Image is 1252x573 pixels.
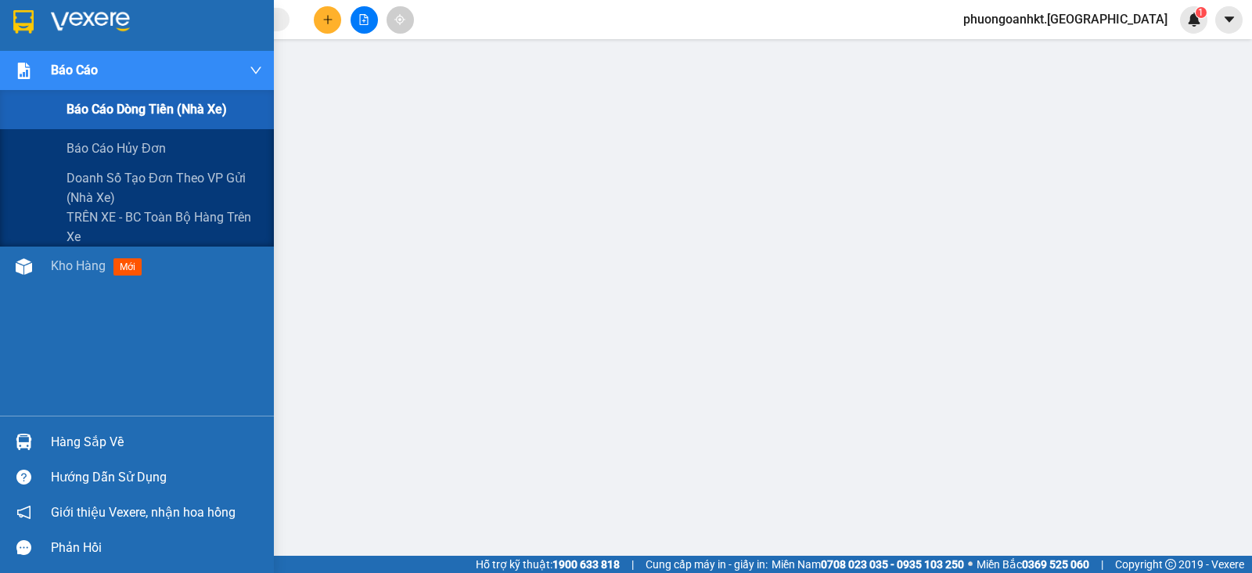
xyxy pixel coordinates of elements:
button: file-add [351,6,378,34]
span: ⚪️ [968,561,973,568]
div: Phản hồi [51,536,262,560]
strong: 0708 023 035 - 0935 103 250 [821,558,964,571]
span: phuongoanhkt.[GEOGRAPHIC_DATA] [951,9,1180,29]
div: Hướng dẫn sử dụng [51,466,262,489]
span: | [631,556,634,573]
button: plus [314,6,341,34]
span: Cung cấp máy in - giấy in: [646,556,768,573]
span: Kho hàng [51,258,106,273]
span: copyright [1165,559,1176,570]
span: caret-down [1222,13,1236,27]
img: icon-new-feature [1187,13,1201,27]
span: | [1101,556,1103,573]
span: TRÊN XE - BC toàn bộ hàng trên xe [67,207,262,247]
strong: 0369 525 060 [1022,558,1089,571]
span: file-add [358,14,369,25]
div: Hàng sắp về [51,431,262,454]
span: Báo cáo hủy đơn [67,139,166,158]
span: down [250,64,262,77]
strong: 1900 633 818 [552,558,620,571]
span: message [16,540,31,555]
span: question-circle [16,470,31,485]
span: aim [394,14,405,25]
span: Báo cáo dòng tiền (nhà xe) [67,99,227,119]
span: plus [322,14,333,25]
span: Miền Bắc [977,556,1089,573]
span: mới [113,258,142,276]
span: Doanh số tạo đơn theo VP gửi (nhà xe) [67,168,262,207]
button: aim [387,6,414,34]
span: notification [16,505,31,520]
img: warehouse-icon [16,258,32,275]
span: 1 [1198,7,1203,18]
span: Giới thiệu Vexere, nhận hoa hồng [51,503,236,522]
span: Miền Nam [772,556,964,573]
img: logo-vxr [13,10,34,34]
span: Hỗ trợ kỹ thuật: [476,556,620,573]
img: solution-icon [16,63,32,79]
sup: 1 [1196,7,1207,18]
span: Báo cáo [51,60,98,80]
button: caret-down [1215,6,1243,34]
img: warehouse-icon [16,434,32,450]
